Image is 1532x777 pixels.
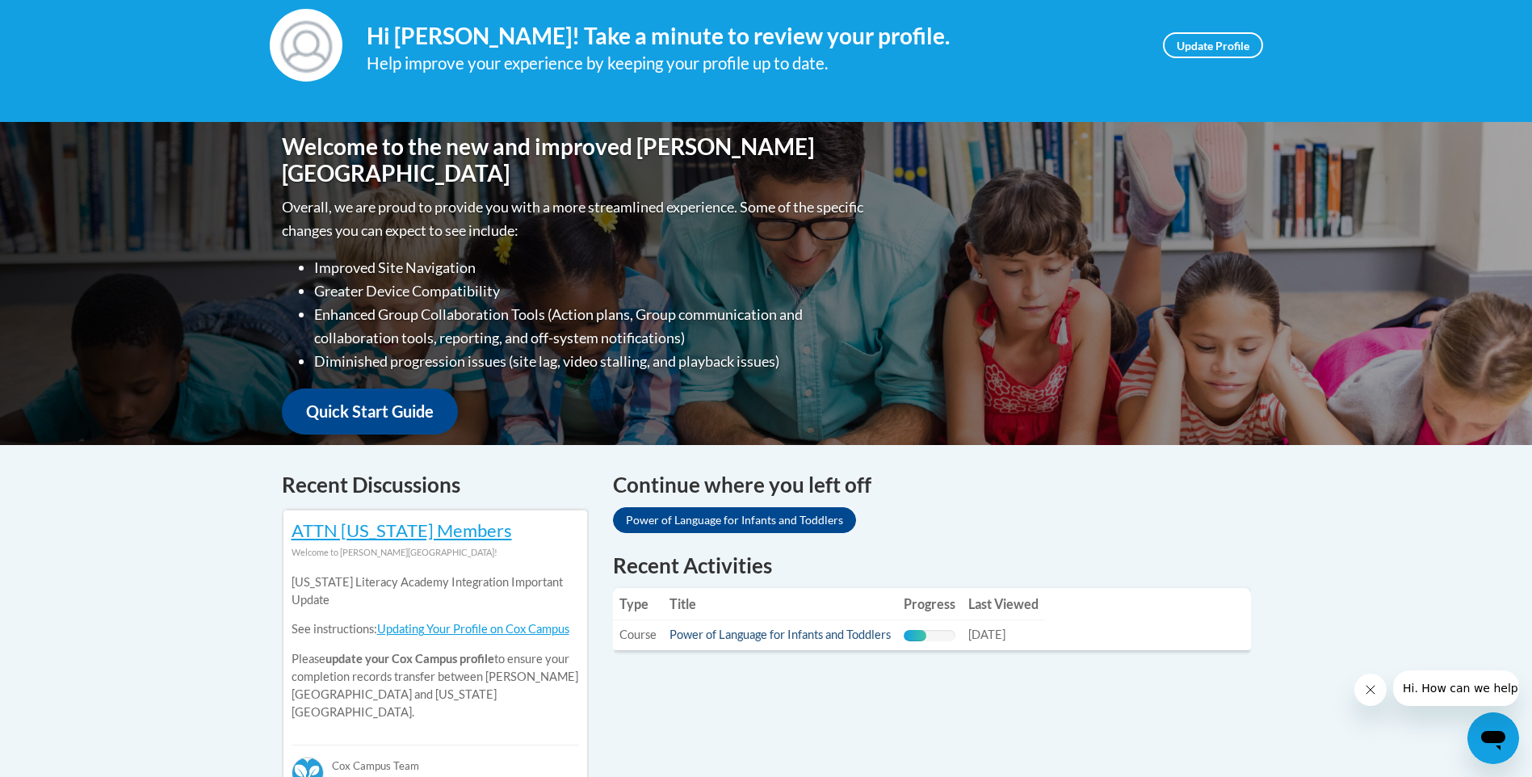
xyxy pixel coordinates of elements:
th: Progress [897,588,962,620]
a: Power of Language for Infants and Toddlers [613,507,856,533]
li: Diminished progression issues (site lag, video stalling, and playback issues) [314,350,867,373]
div: Please to ensure your completion records transfer between [PERSON_NAME][GEOGRAPHIC_DATA] and [US_... [292,561,579,733]
h4: Hi [PERSON_NAME]! Take a minute to review your profile. [367,23,1139,50]
th: Type [613,588,663,620]
div: Cox Campus Team [292,745,579,774]
th: Title [663,588,897,620]
p: Overall, we are proud to provide you with a more streamlined experience. Some of the specific cha... [282,195,867,242]
iframe: Button to launch messaging window [1467,712,1519,764]
div: Welcome to [PERSON_NAME][GEOGRAPHIC_DATA]! [292,544,579,561]
iframe: Close message [1354,674,1387,706]
h1: Welcome to the new and improved [PERSON_NAME][GEOGRAPHIC_DATA] [282,133,867,187]
div: Progress, % [904,630,927,641]
span: Hi. How can we help? [10,11,131,24]
div: Help improve your experience by keeping your profile up to date. [367,50,1139,77]
th: Last Viewed [962,588,1045,620]
img: Profile Image [270,9,342,82]
h1: Recent Activities [613,551,1251,580]
p: [US_STATE] Literacy Academy Integration Important Update [292,573,579,609]
li: Improved Site Navigation [314,256,867,279]
li: Enhanced Group Collaboration Tools (Action plans, Group communication and collaboration tools, re... [314,303,867,350]
iframe: Message from company [1393,670,1519,706]
a: Update Profile [1163,32,1263,58]
span: [DATE] [968,628,1005,641]
h4: Continue where you left off [613,469,1251,501]
h4: Recent Discussions [282,469,589,501]
li: Greater Device Compatibility [314,279,867,303]
a: Power of Language for Infants and Toddlers [669,628,891,641]
b: update your Cox Campus profile [325,652,494,666]
span: Course [619,628,657,641]
a: Updating Your Profile on Cox Campus [377,622,569,636]
a: ATTN [US_STATE] Members [292,519,512,541]
p: See instructions: [292,620,579,638]
a: Quick Start Guide [282,388,458,435]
